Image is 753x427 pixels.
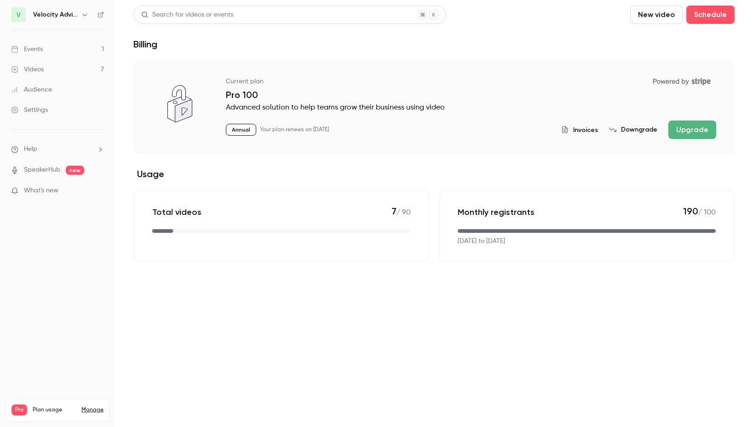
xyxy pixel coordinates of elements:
h2: Usage [133,168,735,179]
button: Schedule [686,6,735,24]
p: / 90 [391,206,411,218]
iframe: Noticeable Trigger [93,187,104,195]
button: Upgrade [668,121,716,139]
a: SpeakerHub [24,165,60,175]
span: Invoices [573,125,598,135]
span: 190 [683,206,698,217]
p: Annual [226,124,256,136]
div: Search for videos or events [141,10,233,20]
p: [DATE] to [DATE] [458,237,505,246]
p: Advanced solution to help teams grow their business using video [226,102,716,113]
h1: Billing [133,39,157,50]
p: Total videos [152,207,201,218]
p: Your plan renews on [DATE] [260,126,329,133]
p: Pro 100 [226,89,716,100]
div: Settings [11,105,48,115]
li: help-dropdown-opener [11,144,104,154]
h6: Velocity Advisory Group [33,10,77,19]
a: Manage [81,406,103,414]
span: 7 [391,206,397,217]
button: Downgrade [609,125,657,134]
div: Events [11,45,43,54]
p: Current plan [226,77,264,86]
p: Monthly registrants [458,207,535,218]
span: What's new [24,186,58,196]
button: Invoices [561,125,598,135]
span: Plan usage [33,406,76,414]
span: Pro [11,404,27,415]
button: New video [630,6,683,24]
div: Audience [11,85,52,94]
span: Help [24,144,37,154]
span: V [17,10,21,20]
section: billing [133,61,735,261]
span: new [66,166,84,175]
div: Videos [11,65,44,74]
p: / 100 [683,206,716,218]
